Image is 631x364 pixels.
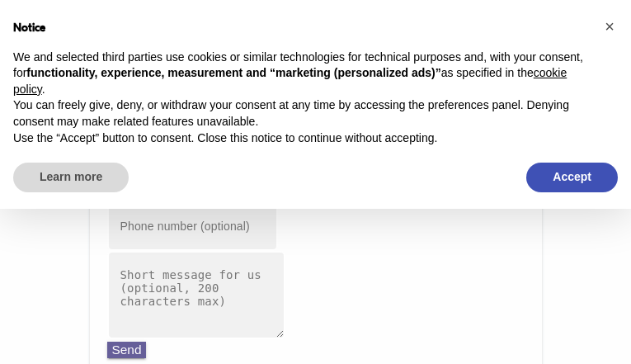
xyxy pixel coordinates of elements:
[107,342,147,358] button: Send
[13,163,129,192] button: Learn more
[13,130,591,147] p: Use the “Accept” button to consent. Close this notice to continue without accepting.
[13,20,591,36] h2: Notice
[13,50,591,98] p: We and selected third parties use cookies or similar technologies for technical purposes and, wit...
[13,97,591,130] p: You can freely give, deny, or withdraw your consent at any time by accessing the preferences pane...
[107,201,278,250] input: Phone number (optional)
[526,163,618,192] button: Accept
[605,17,615,35] span: ×
[26,66,440,79] strong: functionality, experience, measurement and “marketing (personalized ads)”
[596,13,623,40] button: Close this notice
[13,66,567,96] a: cookie policy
